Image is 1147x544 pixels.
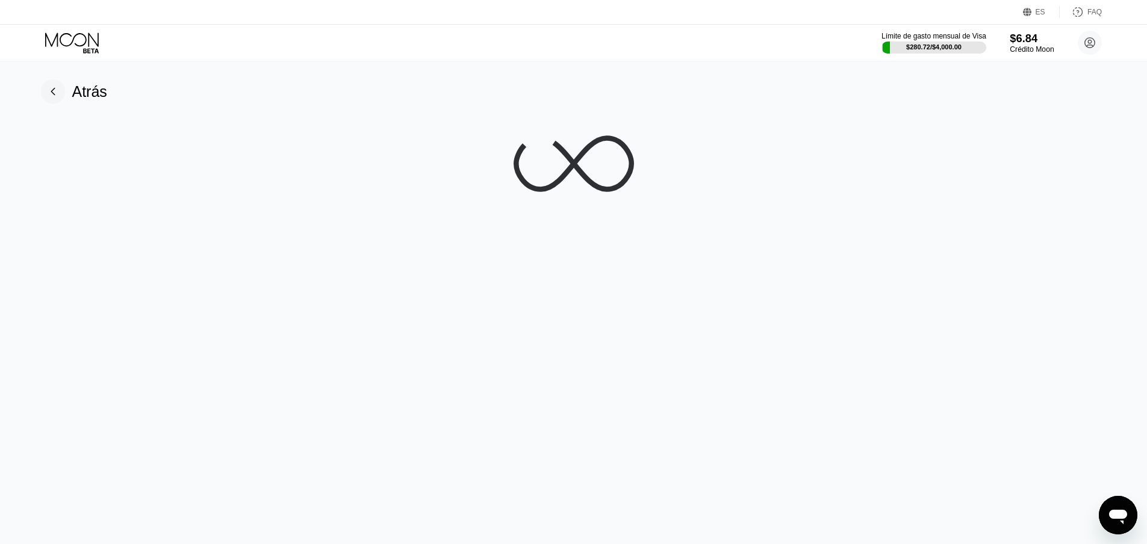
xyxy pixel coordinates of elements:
[1036,8,1045,16] div: ES
[1060,6,1102,18] div: FAQ
[1010,32,1054,54] div: $6.84Crédito Moon
[1010,45,1054,54] div: Crédito Moon
[1023,6,1060,18] div: ES
[41,79,107,104] div: Atrás
[881,32,986,54] div: Límite de gasto mensual de Visa$280.72/$4,000.00
[72,83,107,100] div: Atrás
[881,32,986,40] div: Límite de gasto mensual de Visa
[1087,8,1102,16] div: FAQ
[906,43,962,51] div: $280.72 / $4,000.00
[1010,32,1054,45] div: $6.84
[1099,496,1137,534] iframe: Botón para iniciar la ventana de mensajería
